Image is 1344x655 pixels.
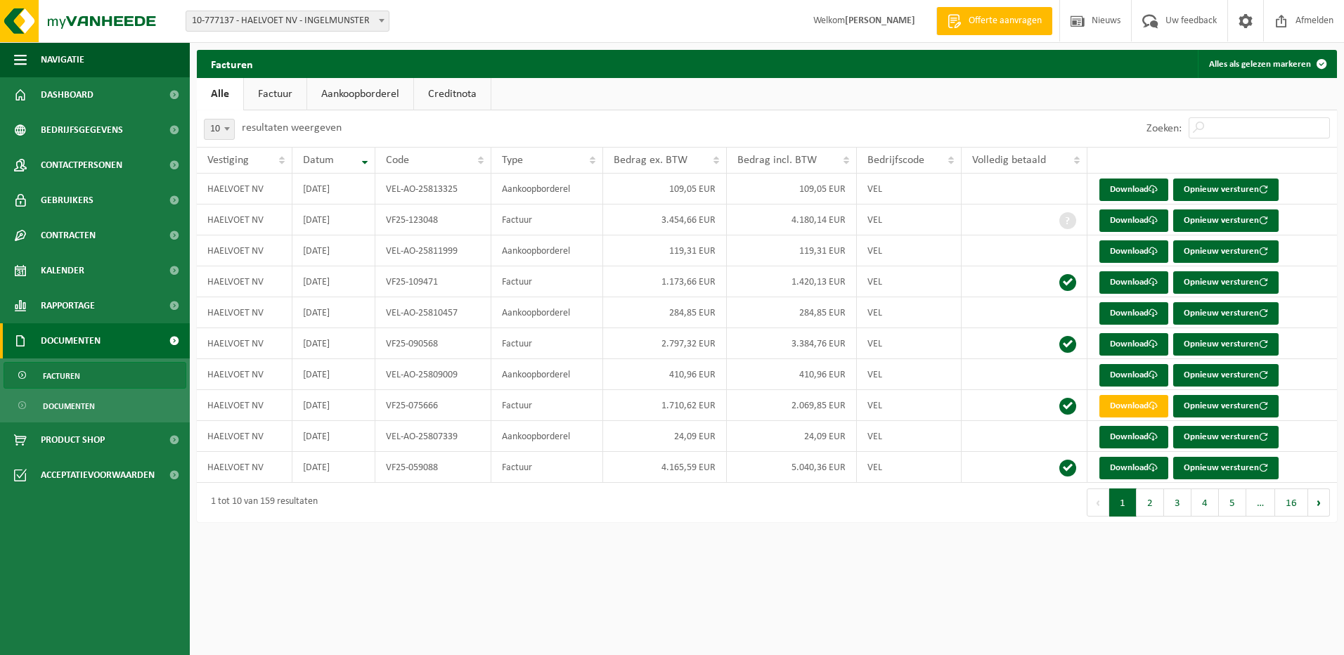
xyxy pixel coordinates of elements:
[857,421,962,452] td: VEL
[1099,302,1168,325] a: Download
[292,297,375,328] td: [DATE]
[197,359,292,390] td: HAELVOET NV
[1137,488,1164,517] button: 2
[727,297,857,328] td: 284,85 EUR
[41,77,93,112] span: Dashboard
[43,393,95,420] span: Documenten
[857,359,962,390] td: VEL
[727,174,857,205] td: 109,05 EUR
[845,15,915,26] strong: [PERSON_NAME]
[603,359,726,390] td: 410,96 EUR
[1275,488,1308,517] button: 16
[41,218,96,253] span: Contracten
[1173,364,1279,387] button: Opnieuw versturen
[491,205,603,235] td: Factuur
[1173,426,1279,448] button: Opnieuw versturen
[41,288,95,323] span: Rapportage
[1099,364,1168,387] a: Download
[292,205,375,235] td: [DATE]
[4,362,186,389] a: Facturen
[603,297,726,328] td: 284,85 EUR
[375,266,491,297] td: VF25-109471
[603,174,726,205] td: 109,05 EUR
[857,235,962,266] td: VEL
[502,155,523,166] span: Type
[491,174,603,205] td: Aankoopborderel
[965,14,1045,28] span: Offerte aanvragen
[1146,123,1182,134] label: Zoeken:
[242,122,342,134] label: resultaten weergeven
[1099,271,1168,294] a: Download
[204,119,235,140] span: 10
[1099,426,1168,448] a: Download
[1099,333,1168,356] a: Download
[41,458,155,493] span: Acceptatievoorwaarden
[197,174,292,205] td: HAELVOET NV
[603,421,726,452] td: 24,09 EUR
[197,452,292,483] td: HAELVOET NV
[727,205,857,235] td: 4.180,14 EUR
[603,452,726,483] td: 4.165,59 EUR
[857,390,962,421] td: VEL
[4,392,186,419] a: Documenten
[1164,488,1191,517] button: 3
[197,297,292,328] td: HAELVOET NV
[292,421,375,452] td: [DATE]
[614,155,687,166] span: Bedrag ex. BTW
[1173,179,1279,201] button: Opnieuw versturen
[292,328,375,359] td: [DATE]
[1173,271,1279,294] button: Opnieuw versturen
[491,421,603,452] td: Aankoopborderel
[386,155,409,166] span: Code
[197,266,292,297] td: HAELVOET NV
[491,328,603,359] td: Factuur
[307,78,413,110] a: Aankoopborderel
[244,78,306,110] a: Factuur
[414,78,491,110] a: Creditnota
[205,119,234,139] span: 10
[972,155,1046,166] span: Volledig betaald
[1191,488,1219,517] button: 4
[857,205,962,235] td: VEL
[491,297,603,328] td: Aankoopborderel
[197,50,267,77] h2: Facturen
[491,266,603,297] td: Factuur
[491,390,603,421] td: Factuur
[936,7,1052,35] a: Offerte aanvragen
[375,174,491,205] td: VEL-AO-25813325
[1308,488,1330,517] button: Next
[603,390,726,421] td: 1.710,62 EUR
[292,452,375,483] td: [DATE]
[41,323,101,358] span: Documenten
[1246,488,1275,517] span: …
[491,452,603,483] td: Factuur
[857,174,962,205] td: VEL
[727,390,857,421] td: 2.069,85 EUR
[186,11,389,31] span: 10-777137 - HAELVOET NV - INGELMUNSTER
[375,390,491,421] td: VF25-075666
[207,155,249,166] span: Vestiging
[727,266,857,297] td: 1.420,13 EUR
[375,328,491,359] td: VF25-090568
[1087,488,1109,517] button: Previous
[603,235,726,266] td: 119,31 EUR
[7,624,235,655] iframe: chat widget
[292,235,375,266] td: [DATE]
[197,78,243,110] a: Alle
[727,235,857,266] td: 119,31 EUR
[857,452,962,483] td: VEL
[737,155,817,166] span: Bedrag incl. BTW
[292,266,375,297] td: [DATE]
[603,205,726,235] td: 3.454,66 EUR
[1219,488,1246,517] button: 5
[1173,209,1279,232] button: Opnieuw versturen
[857,266,962,297] td: VEL
[867,155,924,166] span: Bedrijfscode
[727,359,857,390] td: 410,96 EUR
[1099,395,1168,417] a: Download
[292,359,375,390] td: [DATE]
[375,205,491,235] td: VF25-123048
[375,452,491,483] td: VF25-059088
[375,359,491,390] td: VEL-AO-25809009
[857,297,962,328] td: VEL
